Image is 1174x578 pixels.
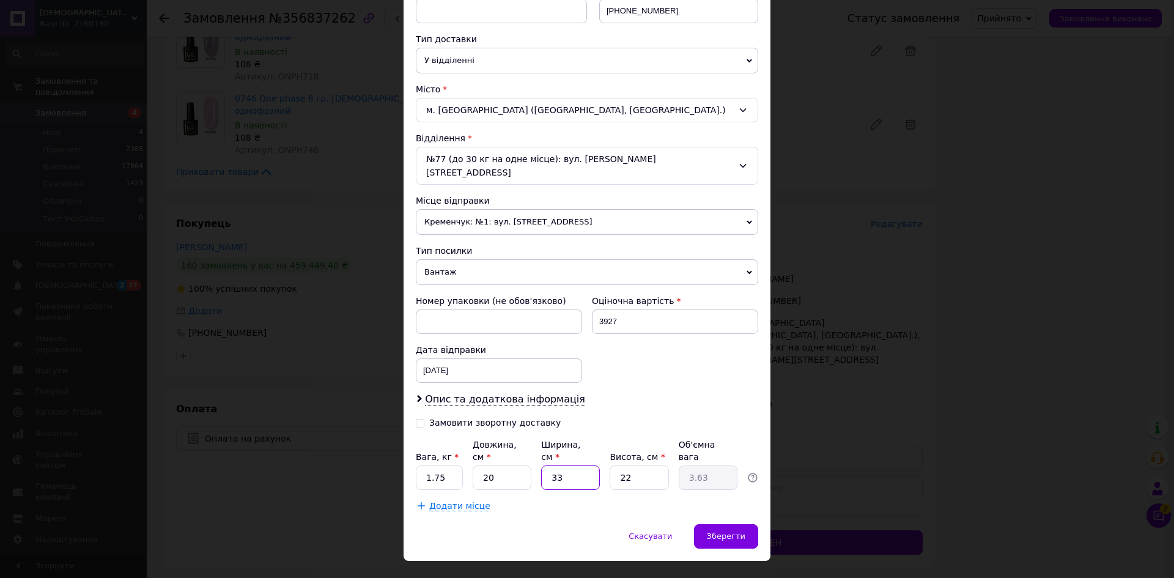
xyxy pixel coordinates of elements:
[425,393,585,406] span: Опис та додаткова інформація
[541,440,580,462] label: Ширина, см
[429,501,490,511] span: Додати місце
[416,259,758,285] span: Вантаж
[416,147,758,185] div: №77 (до 30 кг на одне місце): вул. [PERSON_NAME][STREET_ADDRESS]
[416,98,758,122] div: м. [GEOGRAPHIC_DATA] ([GEOGRAPHIC_DATA], [GEOGRAPHIC_DATA].)
[416,246,472,256] span: Тип посилки
[416,34,477,44] span: Тип доставки
[416,209,758,235] span: Кременчук: №1: вул. [STREET_ADDRESS]
[592,295,758,307] div: Оціночна вартість
[707,532,745,541] span: Зберегти
[416,344,582,356] div: Дата відправки
[429,418,561,428] div: Замовити зворотну доставку
[416,452,459,462] label: Вага, кг
[416,83,758,95] div: Місто
[679,439,737,463] div: Об'ємна вага
[416,196,490,206] span: Місце відправки
[416,295,582,307] div: Номер упаковки (не обов'язково)
[416,48,758,73] span: У відділенні
[610,452,665,462] label: Висота, см
[473,440,517,462] label: Довжина, см
[629,532,672,541] span: Скасувати
[416,132,758,144] div: Відділення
